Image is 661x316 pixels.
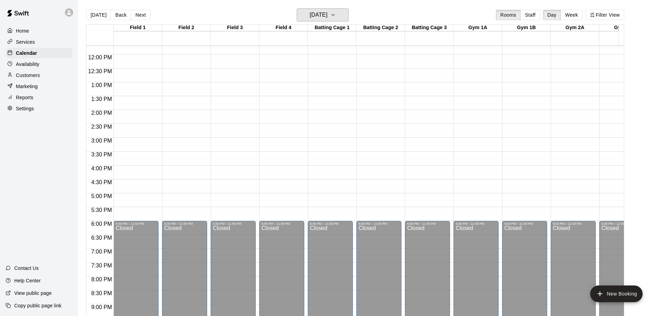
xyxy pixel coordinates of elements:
a: Services [6,37,73,47]
div: 6:00 PM – 11:59 PM [601,222,642,225]
span: 3:30 PM [90,152,114,157]
div: 6:00 PM – 11:59 PM [553,222,594,225]
p: Services [16,39,35,45]
div: Field 1 [113,25,162,31]
button: Back [111,10,131,20]
span: 1:30 PM [90,96,114,102]
div: 6:00 PM – 11:59 PM [213,222,254,225]
button: Day [543,10,561,20]
button: Staff [520,10,540,20]
button: add [590,285,643,302]
div: Gym 2B [599,25,648,31]
div: 6:00 PM – 11:59 PM [310,222,351,225]
p: Availability [16,61,40,68]
button: Next [131,10,150,20]
p: Customers [16,72,40,79]
div: Batting Cage 1 [308,25,356,31]
div: Gym 1B [502,25,551,31]
div: 6:00 PM – 11:59 PM [407,222,448,225]
div: 6:00 PM – 11:59 PM [358,222,399,225]
p: Contact Us [14,265,39,272]
button: [DATE] [86,10,111,20]
a: Settings [6,103,73,114]
div: 6:00 PM – 11:59 PM [456,222,497,225]
div: 6:00 PM – 11:59 PM [116,222,156,225]
span: 7:30 PM [90,263,114,268]
p: Home [16,27,29,34]
button: Filter View [585,10,624,20]
a: Customers [6,70,73,80]
p: Calendar [16,50,37,57]
span: 12:00 PM [86,54,113,60]
div: Field 4 [259,25,308,31]
div: Gym 1A [454,25,502,31]
div: Field 2 [162,25,211,31]
h6: [DATE] [310,10,328,20]
div: 6:00 PM – 11:59 PM [504,222,545,225]
p: Settings [16,105,34,112]
p: Copy public page link [14,302,61,309]
span: 7:00 PM [90,249,114,255]
span: 8:00 PM [90,276,114,282]
button: Week [561,10,583,20]
a: Reports [6,92,73,103]
span: 12:30 PM [86,68,113,74]
p: View public page [14,290,52,297]
p: Reports [16,94,33,101]
a: Calendar [6,48,73,58]
div: 6:00 PM – 11:59 PM [261,222,302,225]
a: Home [6,26,73,36]
span: 5:00 PM [90,193,114,199]
a: Marketing [6,81,73,92]
div: Batting Cage 2 [356,25,405,31]
p: Marketing [16,83,38,90]
span: 9:00 PM [90,304,114,310]
a: Availability [6,59,73,69]
button: Rooms [496,10,521,20]
div: Batting Cage 3 [405,25,454,31]
span: 6:30 PM [90,235,114,241]
span: 4:30 PM [90,179,114,185]
div: Field 3 [211,25,259,31]
button: [DATE] [297,8,349,22]
span: 1:00 PM [90,82,114,88]
span: 8:30 PM [90,290,114,296]
span: 2:00 PM [90,110,114,116]
span: 5:30 PM [90,207,114,213]
div: 6:00 PM – 11:59 PM [164,222,205,225]
span: 4:00 PM [90,165,114,171]
span: 2:30 PM [90,124,114,130]
span: 3:00 PM [90,138,114,144]
div: Gym 2A [551,25,599,31]
span: 6:00 PM [90,221,114,227]
p: Help Center [14,277,41,284]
